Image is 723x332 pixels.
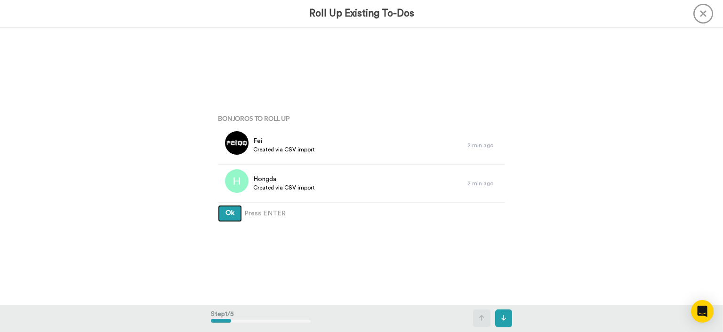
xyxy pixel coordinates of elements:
[467,180,500,187] div: 2 min ago
[225,210,234,216] span: Ok
[253,136,315,146] span: Fei
[309,8,414,19] h3: Roll Up Existing To-Dos
[244,209,286,218] span: Press ENTER
[467,142,500,149] div: 2 min ago
[218,205,242,222] button: Ok
[225,131,249,155] img: d6261b02-49b8-4c76-a96e-fb02b234884b.png
[253,174,315,184] span: Hongda
[691,300,714,323] div: Open Intercom Messenger
[218,115,505,122] h4: Bonjoros To Roll Up
[253,184,315,191] span: Created via CSV import
[225,169,249,193] img: h.png
[211,305,311,332] div: Step 1 / 5
[253,146,315,153] span: Created via CSV import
